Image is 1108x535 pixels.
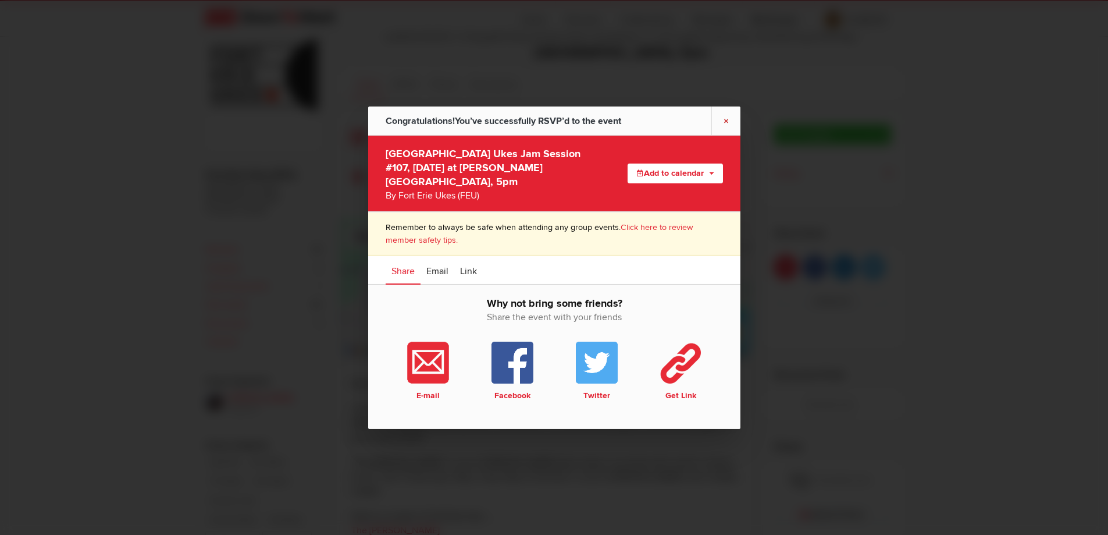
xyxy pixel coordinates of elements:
a: × [711,106,740,134]
a: Twitter [554,342,639,401]
a: Share [386,256,421,285]
h2: Why not bring some friends? [386,296,723,336]
a: E-mail [386,342,470,401]
a: Link [454,256,483,285]
a: Email [421,256,454,285]
div: You’ve successfully RSVP’d to the event [386,106,621,135]
b: Get Link [641,391,721,401]
span: Share [391,265,415,277]
b: E-mail [388,391,468,401]
p: Remember to always be safe when attending any group events. [386,221,723,246]
div: [GEOGRAPHIC_DATA] Ukes Jam Session #107, [DATE] at [PERSON_NAME][GEOGRAPHIC_DATA], 5pm [386,144,588,202]
button: Add to calendar [628,163,723,183]
span: Link [460,265,477,277]
span: Share the event with your friends [386,310,723,324]
div: By Fort Erie Ukes (FEU) [386,188,588,202]
a: Get Link [639,342,723,401]
a: Click here to review member safety tips. [386,222,693,245]
b: Twitter [557,391,636,401]
span: Congratulations! [386,115,455,126]
a: Facebook [470,342,554,401]
b: Facebook [472,391,552,401]
span: Email [426,265,448,277]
